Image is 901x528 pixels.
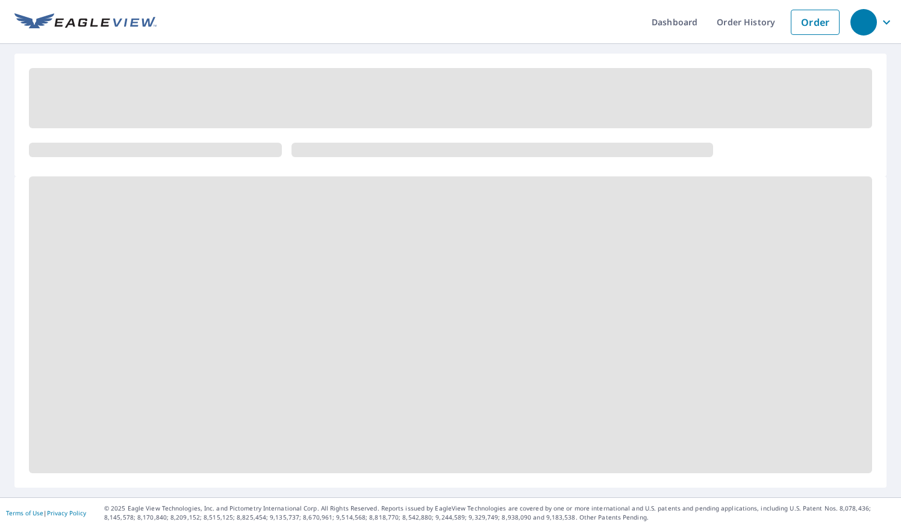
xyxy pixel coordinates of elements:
p: | [6,509,86,517]
a: Order [791,10,840,35]
img: EV Logo [14,13,157,31]
a: Terms of Use [6,509,43,517]
a: Privacy Policy [47,509,86,517]
p: © 2025 Eagle View Technologies, Inc. and Pictometry International Corp. All Rights Reserved. Repo... [104,504,895,522]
